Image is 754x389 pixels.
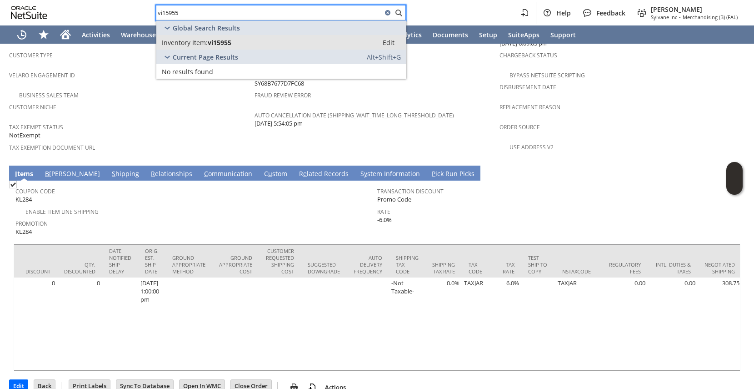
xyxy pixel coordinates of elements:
div: Discount [25,268,50,275]
a: System Information [358,169,422,179]
td: -Not Taxable- [389,278,425,370]
span: Inventory Item: [162,38,208,47]
div: Suggested Downgrade [308,261,340,275]
a: Order Source [499,123,540,131]
a: Tax Exemption Document URL [9,144,95,152]
span: Activities [82,30,110,39]
span: SY68B7677D7FC68 [255,79,304,88]
div: Tax Rate [503,261,514,275]
span: R [151,169,155,178]
a: Custom [262,169,290,179]
span: SuiteApps [508,30,539,39]
svg: logo [11,6,47,19]
a: Fraud Review Error [255,91,311,99]
svg: Search [393,7,404,18]
td: 308.75 [698,278,742,370]
td: 0 [19,278,57,370]
td: 0.00 [598,278,648,370]
span: Warehouse [121,30,156,39]
span: I [15,169,17,178]
a: Analytics [388,25,427,44]
span: Feedback [596,9,625,17]
a: Replacement reason [499,103,560,111]
span: Help [556,9,571,17]
span: Alt+Shift+G [367,53,401,61]
span: Analytics [394,30,422,39]
div: Orig. Est. Ship Date [145,248,159,275]
svg: Home [60,29,71,40]
a: Support [545,25,581,44]
a: SuiteApps [503,25,545,44]
a: Items [13,169,35,179]
div: Date Notified Ship Delay [109,248,131,275]
a: Shipping [110,169,141,179]
a: Tax Exempt Status [9,123,63,131]
td: [DATE] 1:00:00 pm [138,278,165,370]
a: B[PERSON_NAME] [43,169,102,179]
div: Negotiated Shipping [704,261,735,275]
td: 0.0% [425,278,462,370]
span: Global Search Results [173,24,240,32]
a: Bypass NetSuite Scripting [509,71,585,79]
span: [PERSON_NAME] [651,5,738,14]
span: - [679,14,681,20]
svg: Shortcuts [38,29,49,40]
a: No results found [156,64,406,79]
a: Transaction Discount [377,187,444,195]
div: Shipping Tax Code [396,254,419,275]
span: KL284 [15,195,32,204]
a: Home [55,25,76,44]
div: Ground Appropriate Method [172,254,205,275]
span: Promo Code [377,195,411,204]
a: Setup [474,25,503,44]
a: Use Address V2 [509,143,554,151]
input: Search [156,7,382,18]
span: Current Page Results [173,53,238,61]
div: Test Ship To Copy [528,254,549,275]
span: Documents [433,30,468,39]
a: Relationships [149,169,195,179]
a: Customer Type [9,51,53,59]
span: e [303,169,307,178]
svg: Recent Records [16,29,27,40]
a: Recent Records [11,25,33,44]
a: Enable Item Line Shipping [25,208,99,216]
div: NSTaxCode [562,268,591,275]
div: Shipping Tax Rate [432,261,455,275]
span: -6.0% [377,216,392,224]
a: Coupon Code [15,187,55,195]
span: u [268,169,272,178]
span: C [204,169,208,178]
a: Inventory Item:vi15955Edit: [156,35,406,50]
div: Ground Appropriate Cost [219,254,252,275]
div: Regulatory Fees [604,261,641,275]
span: Oracle Guided Learning Widget. To move around, please hold and drag [726,179,743,195]
span: Support [550,30,576,39]
span: No results found [162,67,213,76]
span: vi15955 [208,38,231,47]
a: Pick Run Picks [429,169,477,179]
a: Promotion [15,220,48,227]
span: NotExempt [9,131,40,140]
span: [DATE] 5:54:05 pm [255,119,303,128]
div: Customer Requested Shipping Cost [266,248,294,275]
div: Qty. Discounted [64,261,95,275]
a: Disbursement Date [499,83,556,91]
span: Merchandising (B) (FAL) [683,14,738,20]
span: S [112,169,115,178]
a: Auto Cancellation Date (shipping_wait_time_long_threshold_date) [255,111,454,119]
div: Auto Delivery Frequency [354,254,382,275]
span: Setup [479,30,497,39]
span: Sylvane Inc [651,14,677,20]
img: Checked [9,181,17,188]
a: Customer Niche [9,103,56,111]
td: 0.00 [648,278,698,370]
span: KL284 [15,227,32,236]
a: Rate [377,208,390,216]
a: Documents [427,25,474,44]
a: Related Records [297,169,351,179]
div: Shortcuts [33,25,55,44]
td: TAXJAR [555,278,598,370]
a: Velaro Engagement ID [9,71,75,79]
span: B [45,169,49,178]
